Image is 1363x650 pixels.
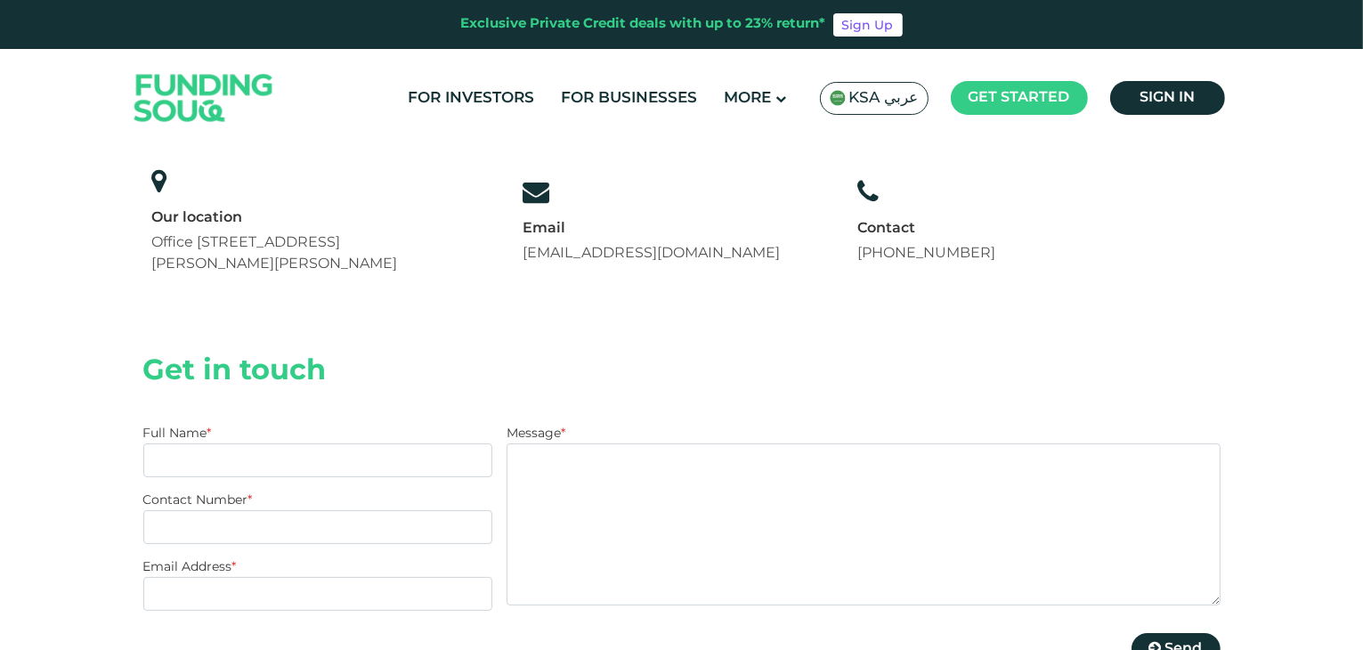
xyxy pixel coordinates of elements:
div: Our location [152,208,444,228]
div: Contact [857,219,995,239]
span: Office [STREET_ADDRESS][PERSON_NAME][PERSON_NAME] [152,236,398,271]
a: Sign in [1110,81,1225,115]
img: Logo [117,53,291,143]
label: Message [507,427,565,440]
a: [PHONE_NUMBER] [857,247,995,260]
h2: Get in touch [143,355,1221,389]
img: SA Flag [830,90,846,106]
div: Exclusive Private Credit deals with up to 23% return* [461,14,826,35]
label: Email Address [143,561,237,573]
label: Contact Number [143,494,253,507]
span: Sign in [1140,91,1195,104]
a: [EMAIL_ADDRESS][DOMAIN_NAME] [523,247,780,260]
span: KSA عربي [849,88,919,109]
div: Email [523,219,780,239]
a: For Businesses [557,84,702,113]
label: Full Name [143,427,212,440]
span: Get started [969,91,1070,104]
a: Sign Up [833,13,903,37]
span: More [725,91,772,106]
a: For Investors [404,84,540,113]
